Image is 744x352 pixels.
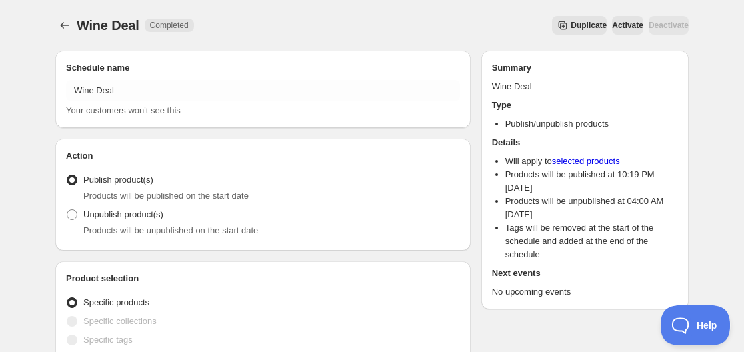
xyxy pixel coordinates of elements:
li: Products will be published at 10:19 PM [DATE] [505,168,678,195]
span: Activate [612,20,643,31]
li: Products will be unpublished at 04:00 AM [DATE] [505,195,678,221]
button: Schedules [55,16,74,35]
h2: Summary [492,61,678,75]
h2: Next events [492,267,678,280]
span: Publish product(s) [83,175,153,185]
li: Publish/unpublish products [505,117,678,131]
span: Unpublish product(s) [83,209,163,219]
li: Will apply to [505,155,678,168]
span: Wine Deal [77,18,139,33]
a: selected products [552,156,620,166]
span: Products will be published on the start date [83,191,249,201]
button: Secondary action label [552,16,607,35]
span: Products will be unpublished on the start date [83,225,258,235]
h2: Details [492,136,678,149]
p: No upcoming events [492,285,678,299]
li: Tags will be removed at the start of the schedule and added at the end of the schedule [505,221,678,261]
span: Duplicate [571,20,607,31]
span: Specific collections [83,316,157,326]
h2: Action [66,149,460,163]
span: Completed [150,20,189,31]
h2: Product selection [66,272,460,285]
span: Specific tags [83,335,133,345]
h2: Type [492,99,678,112]
span: Your customers won't see this [66,105,181,115]
h2: Schedule name [66,61,460,75]
span: Specific products [83,297,149,307]
p: Wine Deal [492,80,678,93]
iframe: Toggle Customer Support [661,305,731,345]
button: Activate [612,16,643,35]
